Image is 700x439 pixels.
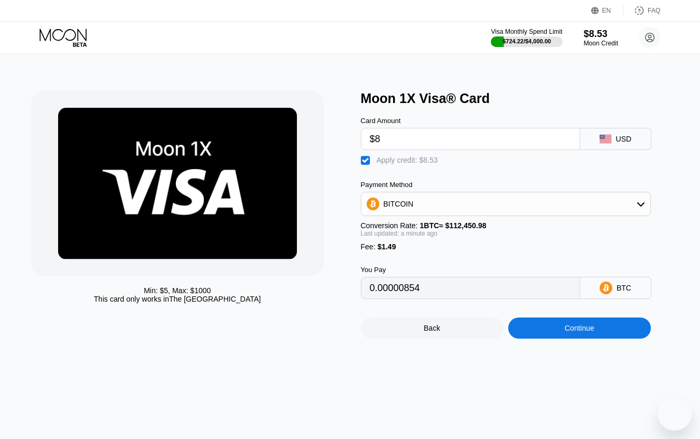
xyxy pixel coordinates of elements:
div: Min: $ 5 , Max: $ 1000 [144,286,211,295]
div: Moon 1X Visa® Card [361,91,680,106]
div: $724.22 / $4,000.00 [502,38,551,44]
div: Conversion Rate: [361,221,651,230]
input: $0.00 [370,128,571,150]
div: Apply credit: $8.53 [377,156,438,164]
div: Continue [508,317,651,339]
span: $1.49 [377,242,396,251]
div: Back [424,324,440,332]
div: You Pay [361,266,580,274]
div: Fee : [361,242,651,251]
div: FAQ [623,5,660,16]
div: This card only works in The [GEOGRAPHIC_DATA] [94,295,261,303]
div: $8.53 [584,29,618,40]
div: EN [602,7,611,14]
div: EN [591,5,623,16]
iframe: Button to launch messaging window [658,397,692,431]
div: Payment Method [361,181,651,189]
div: FAQ [648,7,660,14]
div:  [361,155,371,166]
div: BITCOIN [361,193,650,214]
div: Last updated: a minute ago [361,230,651,237]
div: Visa Monthly Spend Limit [491,28,562,35]
div: Back [361,317,503,339]
div: Card Amount [361,117,580,125]
div: BITCOIN [384,200,414,208]
div: Moon Credit [584,40,618,47]
div: Continue [565,324,594,332]
div: $8.53Moon Credit [584,29,618,47]
div: BTC [617,284,631,292]
div: USD [616,135,632,143]
span: 1 BTC ≈ $112,450.98 [420,221,487,230]
div: Visa Monthly Spend Limit$724.22/$4,000.00 [491,28,562,47]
